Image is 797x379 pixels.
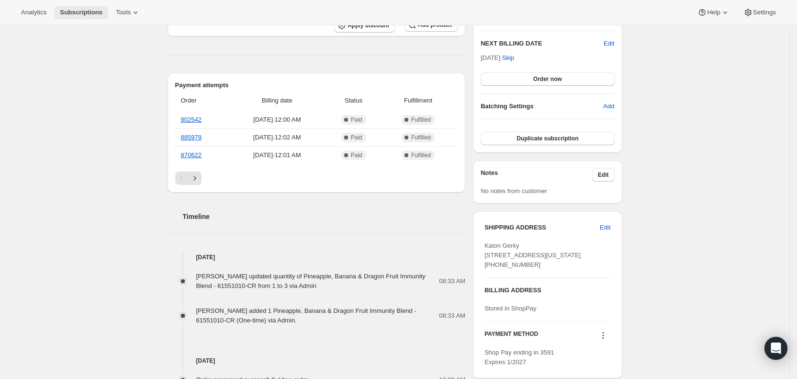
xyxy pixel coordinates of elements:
[692,6,735,19] button: Help
[411,134,431,141] span: Fulfilled
[188,172,202,185] button: Next
[481,132,614,145] button: Duplicate subscription
[351,116,362,124] span: Paid
[484,223,600,232] h3: SHIPPING ADDRESS
[484,330,538,343] h3: PAYMENT METHOD
[707,9,720,16] span: Help
[351,134,362,141] span: Paid
[175,90,229,111] th: Order
[597,99,620,114] button: Add
[502,53,514,63] span: Skip
[181,134,202,141] a: 885979
[54,6,108,19] button: Subscriptions
[604,39,614,48] button: Edit
[196,307,416,324] span: [PERSON_NAME] added 1 Pineapple, Banana & Dragon Fruit Immunity Blend - 61551010-CR (One-time) vi...
[496,50,520,66] button: Skip
[231,150,323,160] span: [DATE] · 12:01 AM
[116,9,131,16] span: Tools
[533,75,562,83] span: Order now
[484,349,554,366] span: Shop Pay ending in 3591 Expires 1/2027
[181,116,202,123] a: 902542
[175,172,458,185] nav: Pagination
[592,168,615,182] button: Edit
[334,18,395,33] button: Apply discount
[600,223,610,232] span: Edit
[594,220,616,235] button: Edit
[738,6,782,19] button: Settings
[481,54,514,61] span: [DATE] ·
[21,9,46,16] span: Analytics
[484,305,536,312] span: Stored in ShopPay
[168,356,466,366] h4: [DATE]
[175,80,458,90] h2: Payment attempts
[15,6,52,19] button: Analytics
[168,253,466,262] h4: [DATE]
[348,22,389,29] span: Apply discount
[603,102,614,111] span: Add
[183,212,466,221] h2: Timeline
[481,187,547,195] span: No notes from customer
[484,286,610,295] h3: BILLING ADDRESS
[231,96,323,105] span: Billing date
[439,311,465,321] span: 08:33 AM
[196,273,426,289] span: [PERSON_NAME] updated quantity of Pineapple, Banana & Dragon Fruit Immunity Blend - 61551010-CR f...
[439,276,465,286] span: 08:33 AM
[481,168,592,182] h3: Notes
[484,242,581,268] span: Katon Gerky [STREET_ADDRESS][US_STATE] [PHONE_NUMBER]
[60,9,102,16] span: Subscriptions
[481,102,603,111] h6: Batching Settings
[328,96,379,105] span: Status
[516,135,578,142] span: Duplicate subscription
[481,72,614,86] button: Order now
[110,6,146,19] button: Tools
[753,9,776,16] span: Settings
[411,116,431,124] span: Fulfilled
[481,39,604,48] h2: NEXT BILLING DATE
[411,151,431,159] span: Fulfilled
[384,96,452,105] span: Fulfillment
[764,337,787,360] div: Open Intercom Messenger
[598,171,609,179] span: Edit
[231,133,323,142] span: [DATE] · 12:02 AM
[351,151,362,159] span: Paid
[181,151,202,159] a: 870622
[231,115,323,125] span: [DATE] · 12:00 AM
